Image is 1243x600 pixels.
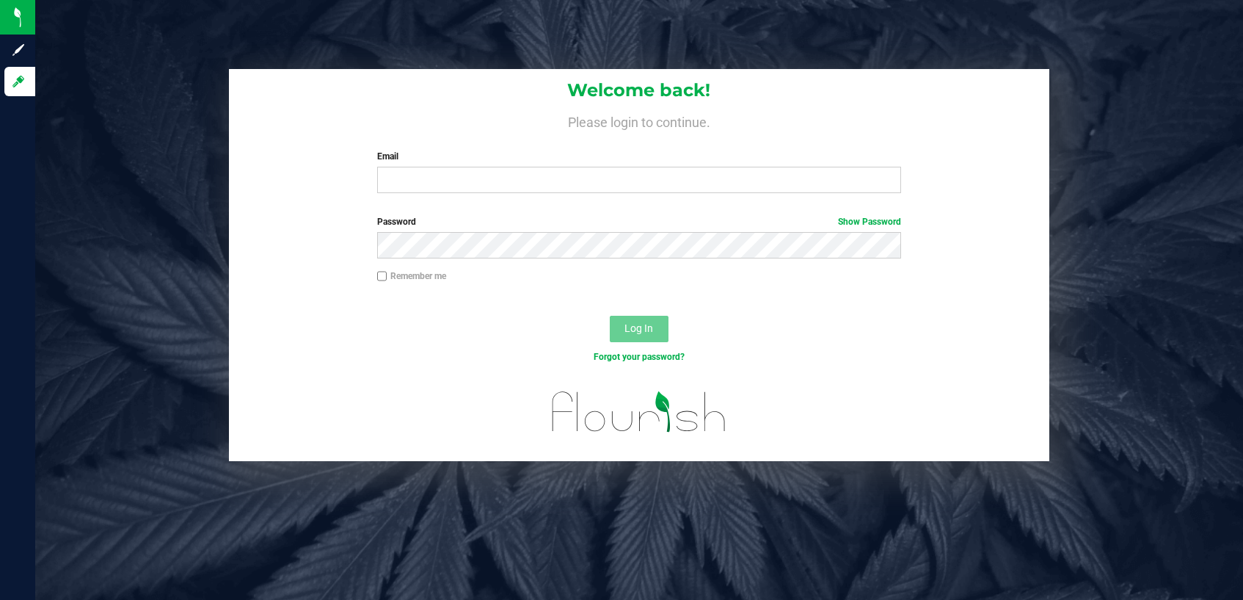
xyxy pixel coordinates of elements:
[838,217,901,227] a: Show Password
[377,271,387,281] input: Remember me
[610,316,668,342] button: Log In
[377,270,446,283] label: Remember me
[229,81,1049,100] h1: Welcome back!
[536,379,741,445] img: flourish_logo.svg
[11,43,26,57] inline-svg: Sign up
[11,74,26,89] inline-svg: Log in
[624,322,653,334] span: Log In
[377,150,902,163] label: Email
[229,112,1049,129] h4: Please login to continue.
[377,217,416,227] span: Password
[594,352,685,362] a: Forgot your password?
